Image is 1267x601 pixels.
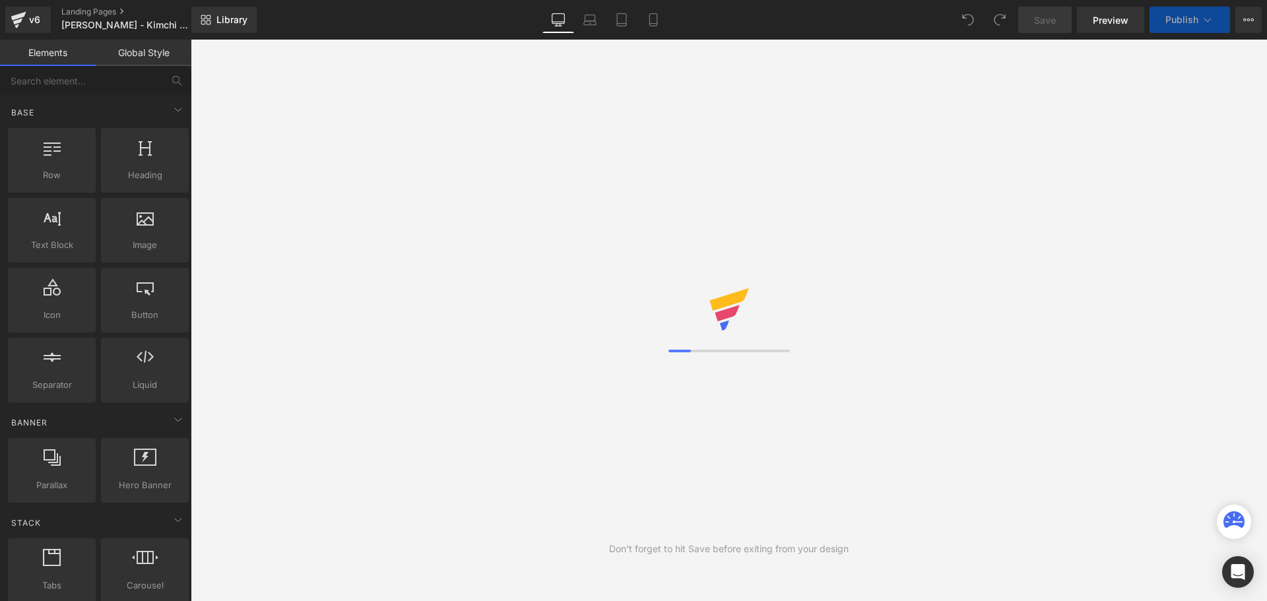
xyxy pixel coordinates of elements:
a: Tablet [606,7,637,33]
button: Undo [955,7,981,33]
span: Carousel [105,579,185,592]
a: Mobile [637,7,669,33]
span: Heading [105,168,185,182]
div: v6 [26,11,43,28]
span: Row [12,168,92,182]
span: Button [105,308,185,322]
span: Library [216,14,247,26]
span: Base [10,106,36,119]
span: Icon [12,308,92,322]
span: Separator [12,378,92,392]
button: Redo [987,7,1013,33]
button: Publish [1150,7,1230,33]
span: Text Block [12,238,92,252]
span: Stack [10,517,42,529]
span: Hero Banner [105,478,185,492]
a: New Library [191,7,257,33]
div: Don't forget to hit Save before exiting from your design [609,542,849,556]
span: [PERSON_NAME] - Kimchi One Special [61,20,188,30]
span: Parallax [12,478,92,492]
span: Image [105,238,185,252]
a: Laptop [574,7,606,33]
a: Preview [1077,7,1144,33]
span: Save [1034,13,1056,27]
a: Global Style [96,40,191,66]
span: Banner [10,416,49,429]
a: Landing Pages [61,7,213,17]
span: Liquid [105,378,185,392]
button: More [1235,7,1262,33]
span: Preview [1093,13,1128,27]
span: Publish [1165,15,1198,25]
a: Desktop [542,7,574,33]
a: v6 [5,7,51,33]
span: Tabs [12,579,92,592]
div: Open Intercom Messenger [1222,556,1254,588]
